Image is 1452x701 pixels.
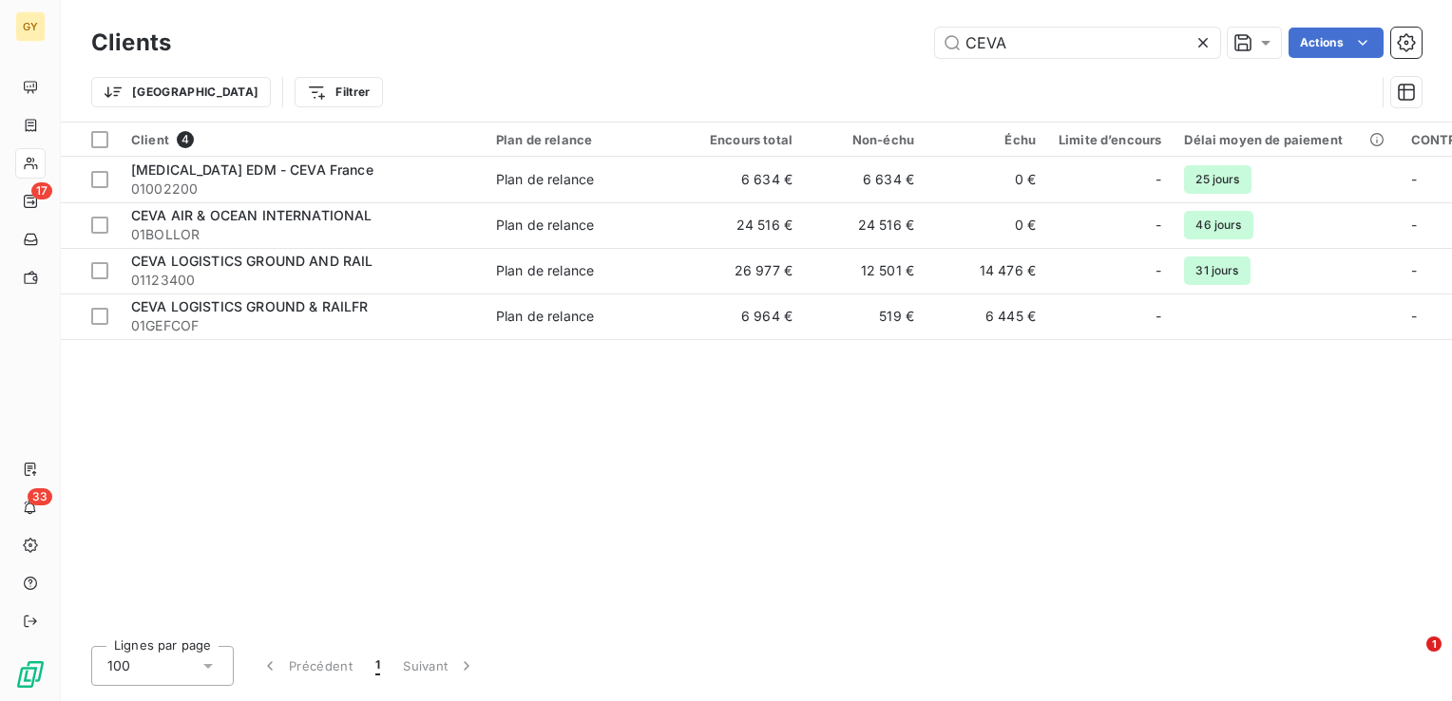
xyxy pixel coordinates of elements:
div: Plan de relance [496,132,671,147]
td: 6 634 € [682,157,804,202]
span: - [1411,217,1417,233]
span: 01002200 [131,180,473,199]
td: 26 977 € [682,248,804,294]
td: 12 501 € [804,248,926,294]
td: 0 € [926,157,1047,202]
td: 6 964 € [682,294,804,339]
span: CEVA AIR & OCEAN INTERNATIONAL [131,207,373,223]
span: 31 jours [1184,256,1250,285]
div: Échu [937,132,1036,147]
button: Suivant [392,646,487,686]
span: - [1156,307,1161,326]
td: 0 € [926,202,1047,248]
span: 100 [107,656,130,675]
span: 33 [28,488,52,505]
div: Limite d’encours [1059,132,1161,147]
div: Plan de relance [496,216,594,235]
div: Plan de relance [496,307,594,326]
div: Plan de relance [496,261,594,280]
div: Plan de relance [496,170,594,189]
span: 46 jours [1184,211,1252,239]
input: Rechercher [935,28,1220,58]
button: Filtrer [295,77,382,107]
td: 24 516 € [682,202,804,248]
span: 01BOLLOR [131,225,473,244]
div: Délai moyen de paiement [1184,132,1387,147]
span: 17 [31,182,52,199]
span: 25 jours [1184,165,1251,194]
button: 1 [364,646,392,686]
span: - [1156,170,1161,189]
span: 1 [375,656,380,675]
div: GY [15,11,46,42]
div: Non-échu [815,132,914,147]
td: 519 € [804,294,926,339]
span: - [1411,262,1417,278]
img: Logo LeanPay [15,659,46,690]
td: 24 516 € [804,202,926,248]
div: Encours total [694,132,793,147]
span: - [1156,216,1161,235]
td: 6 634 € [804,157,926,202]
button: Précédent [249,646,364,686]
span: - [1411,308,1417,324]
span: 01GEFCOF [131,316,473,335]
td: 6 445 € [926,294,1047,339]
span: - [1411,171,1417,187]
iframe: Intercom live chat [1387,636,1433,682]
button: [GEOGRAPHIC_DATA] [91,77,271,107]
h3: Clients [91,26,171,60]
button: Actions [1289,28,1384,58]
span: CEVA LOGISTICS GROUND & RAILFR [131,298,369,314]
td: 14 476 € [926,248,1047,294]
span: 01123400 [131,271,473,290]
span: 4 [177,131,194,148]
span: - [1156,261,1161,280]
span: [MEDICAL_DATA] EDM - CEVA France [131,161,373,178]
span: 1 [1426,636,1442,652]
span: Client [131,132,169,147]
span: CEVA LOGISTICS GROUND AND RAIL [131,253,373,269]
